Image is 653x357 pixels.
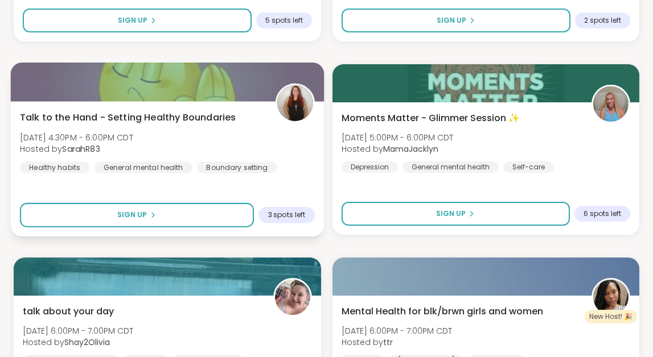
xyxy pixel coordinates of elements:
div: Boundary setting [197,161,277,173]
b: Shay2Olivia [64,337,110,348]
span: Talk to the Hand - Setting Healthy Boundaries [20,110,236,124]
span: Sign Up [118,15,147,26]
button: Sign Up [342,9,571,32]
button: Sign Up [20,203,254,227]
div: Self-care [503,161,554,173]
span: [DATE] 5:00PM - 6:00PM CDT [342,132,453,143]
div: General mental health [403,161,499,173]
span: Mental Health for blk/brwn girls and women [342,305,543,318]
b: MamaJacklyn [383,143,438,155]
img: ttr [593,280,629,315]
div: General mental health [94,161,192,173]
span: Hosted by [342,337,452,348]
button: Sign Up [23,9,252,32]
div: Depression [342,161,398,173]
span: talk about your day [23,305,114,318]
span: Hosted by [20,143,133,155]
span: Moments Matter - Glimmer Session ✨ [342,111,520,125]
div: Healthy habits [20,161,89,173]
span: 5 spots left [265,16,303,25]
span: Sign Up [117,210,147,220]
img: MamaJacklyn [593,86,629,122]
span: 6 spots left [584,209,621,218]
img: SarahR83 [277,85,313,121]
b: SarahR83 [62,143,100,155]
span: Hosted by [342,143,453,155]
span: 2 spots left [584,16,621,25]
img: Shay2Olivia [275,280,310,315]
button: Sign Up [342,202,570,226]
span: Hosted by [23,337,133,348]
div: New Host! 🎉 [585,310,637,323]
span: 3 spots left [268,210,305,219]
span: [DATE] 4:30PM - 6:00PM CDT [20,131,133,143]
b: ttr [383,337,393,348]
span: Sign Up [437,15,466,26]
span: Sign Up [436,209,466,219]
span: [DATE] 6:00PM - 7:00PM CDT [23,325,133,337]
span: [DATE] 6:00PM - 7:00PM CDT [342,325,452,337]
